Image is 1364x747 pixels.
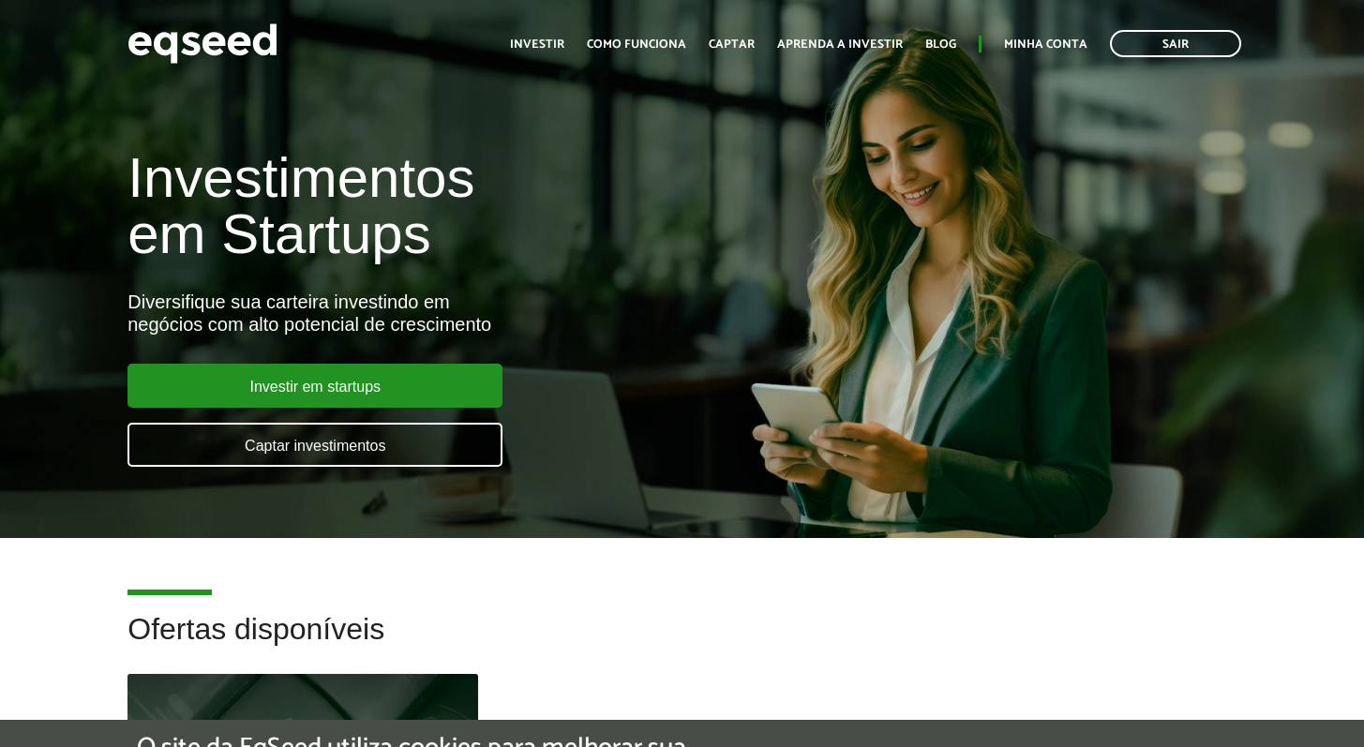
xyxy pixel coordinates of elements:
[127,613,1237,674] h2: Ofertas disponíveis
[925,38,956,51] a: Blog
[1110,30,1241,57] a: Sair
[127,291,782,336] div: Diversifique sua carteira investindo em negócios com alto potencial de crescimento
[510,38,564,51] a: Investir
[127,19,277,68] img: EqSeed
[127,423,502,467] a: Captar investimentos
[1004,38,1087,51] a: Minha conta
[127,150,782,262] h1: Investimentos em Startups
[127,364,502,408] a: Investir em startups
[777,38,903,51] a: Aprenda a investir
[587,38,686,51] a: Como funciona
[709,38,755,51] a: Captar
